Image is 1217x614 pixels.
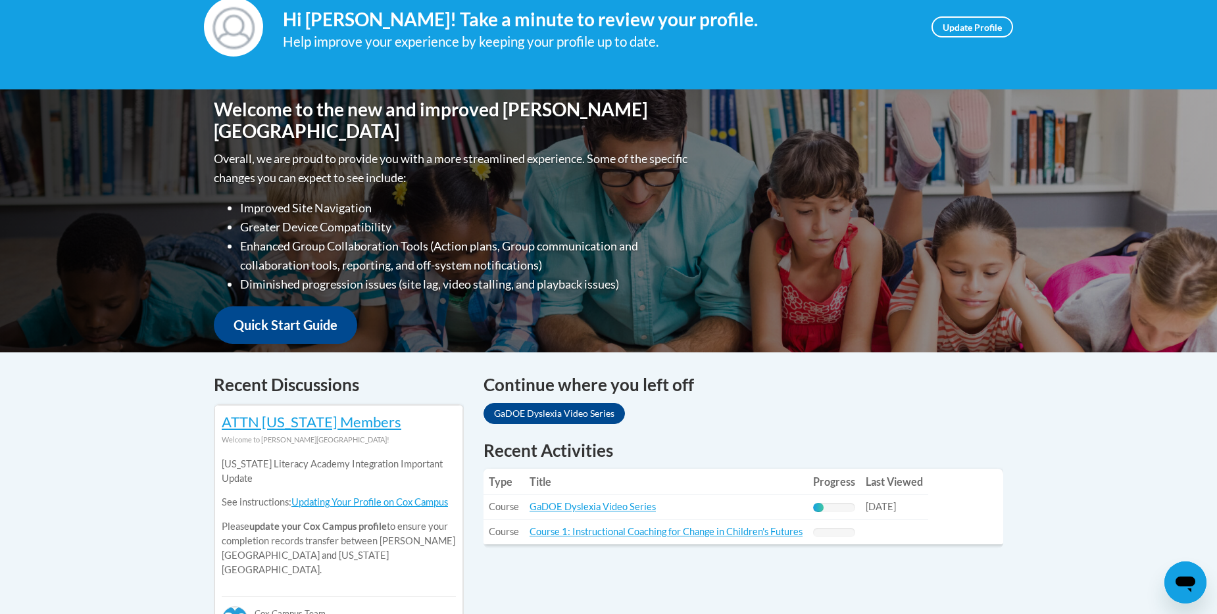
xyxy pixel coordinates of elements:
[214,99,691,143] h1: Welcome to the new and improved [PERSON_NAME][GEOGRAPHIC_DATA]
[530,526,803,537] a: Course 1: Instructional Coaching for Change in Children's Futures
[222,495,456,509] p: See instructions:
[489,501,519,512] span: Course
[240,275,691,294] li: Diminished progression issues (site lag, video stalling, and playback issues)
[222,447,456,587] div: Please to ensure your completion records transfer between [PERSON_NAME][GEOGRAPHIC_DATA] and [US_...
[1164,561,1206,603] iframe: Button to launch messaging window
[484,403,625,424] a: GaDOE Dyslexia Video Series
[240,218,691,237] li: Greater Device Compatibility
[484,438,1003,462] h1: Recent Activities
[214,372,464,398] h4: Recent Discussions
[484,469,524,495] th: Type
[484,372,1003,398] h4: Continue where you left off
[283,31,912,53] div: Help improve your experience by keeping your profile up to date.
[931,16,1013,37] a: Update Profile
[808,469,860,495] th: Progress
[860,469,928,495] th: Last Viewed
[283,9,912,31] h4: Hi [PERSON_NAME]! Take a minute to review your profile.
[524,469,808,495] th: Title
[813,503,824,512] div: Progress, %
[489,526,519,537] span: Course
[240,237,691,275] li: Enhanced Group Collaboration Tools (Action plans, Group communication and collaboration tools, re...
[866,501,896,512] span: [DATE]
[249,521,387,532] b: update your Cox Campus profile
[222,457,456,486] p: [US_STATE] Literacy Academy Integration Important Update
[214,149,691,187] p: Overall, we are proud to provide you with a more streamlined experience. Some of the specific cha...
[530,501,656,512] a: GaDOE Dyslexia Video Series
[291,496,448,508] a: Updating Your Profile on Cox Campus
[222,413,401,431] a: ATTN [US_STATE] Members
[214,306,357,344] a: Quick Start Guide
[240,199,691,218] li: Improved Site Navigation
[222,433,456,447] div: Welcome to [PERSON_NAME][GEOGRAPHIC_DATA]!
